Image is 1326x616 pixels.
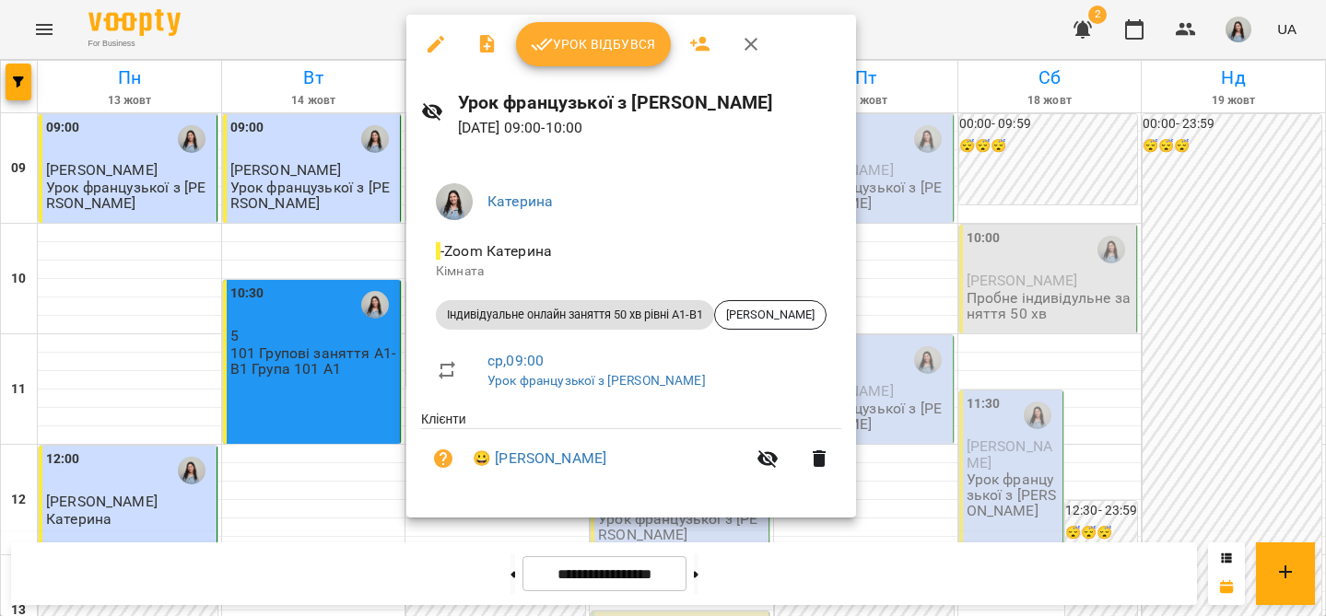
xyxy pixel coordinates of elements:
[421,436,465,481] button: Візит ще не сплачено. Додати оплату?
[715,307,826,323] span: [PERSON_NAME]
[487,373,706,388] a: Урок французької з [PERSON_NAME]
[487,352,544,369] a: ср , 09:00
[473,447,606,470] a: 😀 [PERSON_NAME]
[421,410,841,495] ul: Клієнти
[436,262,827,281] p: Кімната
[531,33,656,55] span: Урок відбувся
[458,88,841,117] h6: Урок французької з [PERSON_NAME]
[436,242,556,260] span: - Zoom Катерина
[714,300,827,330] div: [PERSON_NAME]
[436,183,473,220] img: 00729b20cbacae7f74f09ddf478bc520.jpg
[458,117,841,139] p: [DATE] 09:00 - 10:00
[516,22,671,66] button: Урок відбувся
[436,307,714,323] span: Індивідуальне онлайн заняття 50 хв рівні А1-В1
[487,192,553,210] a: Катерина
